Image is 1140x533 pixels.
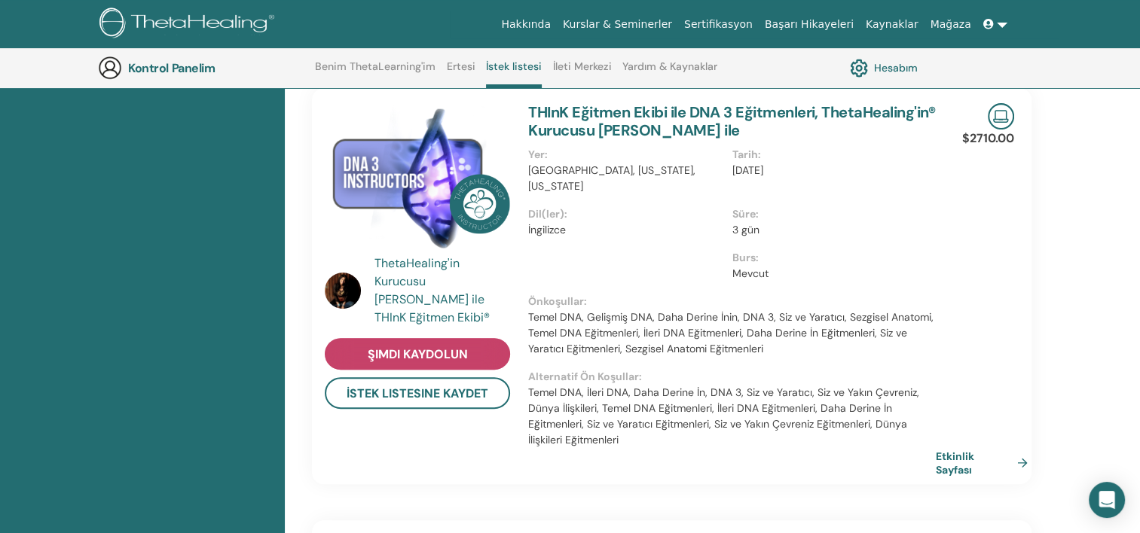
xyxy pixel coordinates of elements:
p: [GEOGRAPHIC_DATA], [US_STATE], [US_STATE] [528,163,723,194]
p: 3 gün [732,222,927,238]
a: Mağaza [924,11,976,38]
span: Şimdi kaydolun [368,346,468,362]
img: cog.svg [850,55,868,81]
font: Hesabım [874,61,918,75]
p: Alternatif Ön Koşullar: [528,369,936,385]
a: Başarı Hikayeleri [759,11,860,38]
p: Temel DNA, İleri DNA, Daha Derine İn, DNA 3, Siz ve Yaratıcı, Siz ve Yakın Çevreniz, Dünya İlişki... [528,385,936,448]
img: Live Online Seminar [988,103,1014,129]
a: Kurslar & Seminerler [557,11,678,38]
a: Ertesi [447,60,475,84]
p: Tarih: [732,147,927,163]
a: Benim ThetaLearning'im [315,60,436,84]
a: Hakkında [495,11,557,38]
a: Hesabım [850,55,918,81]
img: DNA 3 Eğitmenleri [325,103,510,259]
p: Temel DNA, Gelişmiş DNA, Daha Derine İnin, DNA 3, Siz ve Yaratıcı, Sezgisel Anatomi, Temel DNA Eğ... [528,309,936,357]
a: Şimdi kaydolun [325,338,510,370]
p: [DATE] [732,163,927,178]
p: $2710.00 [962,129,1014,148]
a: Sertifikasyon [678,11,759,38]
a: ThetaHealing'in Kurucusu [PERSON_NAME] ile THInK Eğitmen Ekibi® [374,254,514,327]
a: Etkinlik Sayfası [936,449,1034,477]
a: İstek listesi [486,60,542,88]
p: İngilizce [528,222,723,238]
h3: Kontrol Panelim [128,61,279,75]
a: Kaynaklar [860,11,925,38]
p: Süre: [732,206,927,222]
div: Intercom Messenger'ı açın [1089,482,1125,518]
img: logo.png [99,8,280,41]
a: THInK Eğitmen Ekibi ile DNA 3 Eğitmenleri, ThetaHealing'in® Kurucusu [PERSON_NAME] ile [528,102,936,140]
button: İstek listesine kaydet [325,377,510,409]
a: İleti Merkezi [553,60,612,84]
p: Mevcut [732,266,927,282]
p: Dil(ler): [528,206,723,222]
p: Yer: [528,147,723,163]
p: Önkoşullar: [528,294,936,309]
img: default.jpg [325,273,361,309]
p: Burs: [732,250,927,266]
a: Yardım & Kaynaklar [622,60,717,84]
img: generic-user-icon.jpg [98,56,122,80]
